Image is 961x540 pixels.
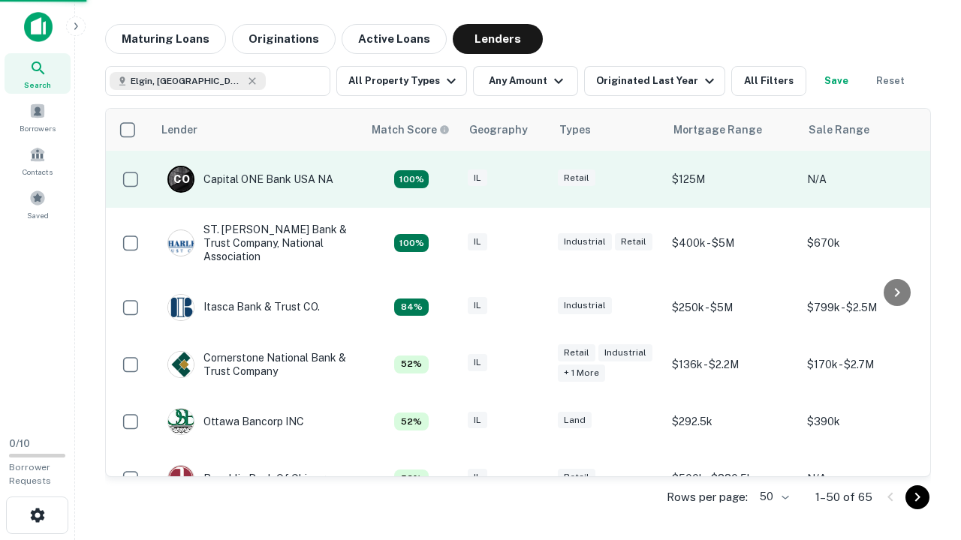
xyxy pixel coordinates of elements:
div: Capitalize uses an advanced AI algorithm to match your search with the best lender. The match sco... [394,412,429,430]
div: Industrial [558,297,612,314]
td: $400k - $5M [664,208,800,279]
img: picture [168,230,194,256]
a: Contacts [5,140,71,181]
div: ST. [PERSON_NAME] Bank & Trust Company, National Association [167,223,348,264]
button: Go to next page [905,485,929,509]
th: Capitalize uses an advanced AI algorithm to match your search with the best lender. The match sco... [363,109,460,151]
a: Borrowers [5,97,71,137]
td: $670k [800,208,935,279]
div: IL [468,297,487,314]
button: Originated Last Year [584,66,725,96]
div: Retail [558,169,595,187]
th: Lender [152,109,363,151]
td: $390k [800,393,935,450]
div: Industrial [598,344,652,361]
div: Retail [558,344,595,361]
td: $125M [664,151,800,208]
div: Mortgage Range [673,121,762,139]
div: Retail [558,469,595,486]
div: Lender [161,121,197,139]
div: IL [468,354,487,371]
img: picture [168,409,194,434]
div: Capitalize uses an advanced AI algorithm to match your search with the best lender. The match sco... [394,234,429,252]
th: Mortgage Range [664,109,800,151]
div: Land [558,412,592,429]
p: 1–50 of 65 [815,488,872,506]
td: N/A [800,151,935,208]
td: $292.5k [664,393,800,450]
button: Active Loans [342,24,447,54]
td: $799k - $2.5M [800,279,935,336]
img: picture [168,352,194,377]
div: IL [468,233,487,250]
div: IL [468,469,487,486]
img: picture [168,295,194,320]
button: Lenders [453,24,543,54]
span: Search [24,79,51,91]
button: Any Amount [473,66,578,96]
p: Rows per page: [667,488,748,506]
span: Borrower Requests [9,462,51,486]
div: Industrial [558,233,612,250]
div: 50 [754,486,791,508]
div: Itasca Bank & Trust CO. [167,294,320,321]
div: Retail [615,233,652,250]
button: Originations [232,24,336,54]
div: + 1 more [558,364,605,382]
iframe: Chat Widget [886,420,961,492]
button: Save your search to get updates of matches that match your search criteria. [812,66,860,96]
div: Capitalize uses an advanced AI algorithm to match your search with the best lender. The match sco... [372,121,450,138]
p: C O [173,172,189,187]
td: $170k - $2.7M [800,336,935,393]
span: 0 / 10 [9,438,30,449]
a: Search [5,53,71,94]
div: IL [468,412,487,429]
div: Cornerstone National Bank & Trust Company [167,351,348,378]
h6: Match Score [372,121,447,138]
div: Capitalize uses an advanced AI algorithm to match your search with the best lender. The match sco... [394,355,429,373]
span: Elgin, [GEOGRAPHIC_DATA], [GEOGRAPHIC_DATA] [131,74,243,88]
img: capitalize-icon.png [24,12,53,42]
td: N/A [800,450,935,507]
td: $250k - $5M [664,279,800,336]
div: Capitalize uses an advanced AI algorithm to match your search with the best lender. The match sco... [394,298,429,316]
div: Capitalize uses an advanced AI algorithm to match your search with the best lender. The match sco... [394,469,429,487]
img: picture [168,466,194,491]
th: Sale Range [800,109,935,151]
span: Borrowers [20,122,56,134]
button: Reset [866,66,914,96]
td: $136k - $2.2M [664,336,800,393]
button: Maturing Loans [105,24,226,54]
span: Saved [27,209,49,221]
td: $500k - $880.5k [664,450,800,507]
div: Capitalize uses an advanced AI algorithm to match your search with the best lender. The match sco... [394,170,429,188]
div: Republic Bank Of Chicago [167,465,332,492]
div: Originated Last Year [596,72,718,90]
div: Capital ONE Bank USA NA [167,166,333,193]
span: Contacts [23,166,53,178]
th: Geography [460,109,550,151]
a: Saved [5,184,71,224]
button: All Filters [731,66,806,96]
div: IL [468,169,487,187]
th: Types [550,109,664,151]
div: Geography [469,121,528,139]
div: Ottawa Bancorp INC [167,408,304,435]
div: Types [559,121,591,139]
div: Sale Range [809,121,869,139]
button: All Property Types [336,66,467,96]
